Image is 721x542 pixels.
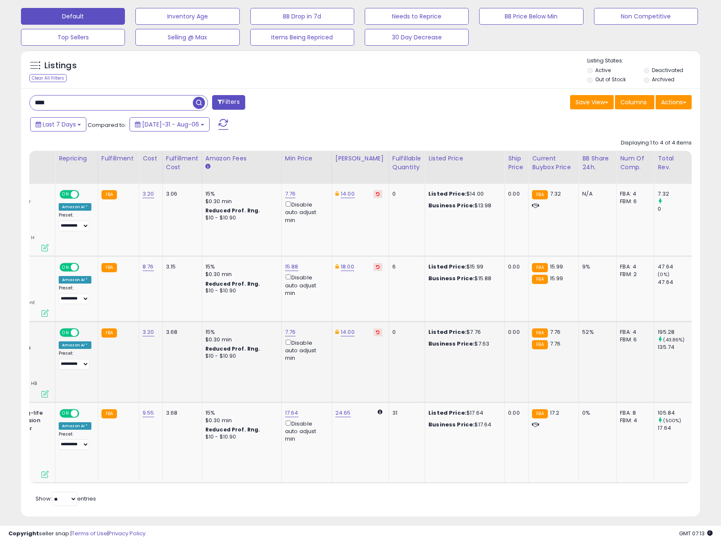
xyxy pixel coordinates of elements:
[428,409,498,417] div: $17.64
[285,409,298,417] a: 17.64
[428,201,475,209] b: Business Price:
[620,154,651,172] div: Num of Comp.
[250,29,354,46] button: Items Being Repriced
[658,271,669,278] small: (0%)
[205,263,275,271] div: 15%
[620,417,648,424] div: FBM: 4
[376,192,380,196] i: Revert to store-level Dynamic Max Price
[428,340,498,348] div: $7.63
[652,76,674,83] label: Archived
[101,409,117,418] small: FBA
[285,190,296,198] a: 7.76
[285,273,325,297] div: Disable auto adjust min
[205,426,260,433] b: Reduced Prof. Rng.
[335,191,339,196] i: This overrides the store level Dynamic Max Price for this listing
[59,212,91,231] div: Preset:
[142,120,199,129] span: [DATE]-31 - Aug-06
[78,264,91,271] span: OFF
[101,263,117,272] small: FBA
[335,329,339,335] i: This overrides the store level Dynamic Max Price for this listing
[205,434,275,441] div: $10 - $10.90
[335,154,385,163] div: [PERSON_NAME]
[658,279,692,286] div: 47.64
[658,205,692,213] div: 0
[88,121,126,129] span: Compared to:
[205,190,275,198] div: 15%
[341,190,355,198] a: 14.00
[508,328,522,336] div: 0.00
[428,263,467,271] b: Listed Price:
[428,340,475,348] b: Business Price:
[365,29,469,46] button: 30 Day Decrease
[78,329,91,336] span: OFF
[620,190,648,198] div: FBA: 4
[428,274,475,282] b: Business Price:
[550,190,561,198] span: 7.32
[59,154,94,163] div: Repricing
[250,8,354,25] button: BB Drop in 7d
[550,340,561,348] span: 7.76
[428,328,467,336] b: Listed Price:
[285,200,325,224] div: Disable auto adjust min
[428,190,467,198] b: Listed Price:
[620,271,648,278] div: FBM: 2
[205,345,260,352] b: Reduced Prof. Rng.
[658,343,692,351] div: 135.74
[205,214,275,222] div: $10 - $10.90
[43,120,76,129] span: Last 7 Days
[60,264,71,271] span: ON
[59,341,91,349] div: Amazon AI *
[550,263,563,271] span: 15.99
[59,351,91,369] div: Preset:
[8,530,145,538] div: seller snap | |
[621,139,692,147] div: Displaying 1 to 4 of 4 items
[59,431,91,450] div: Preset:
[532,409,547,418] small: FBA
[582,328,610,336] div: 52%
[550,409,560,417] span: 17.2
[620,328,648,336] div: FBA: 4
[212,95,245,110] button: Filters
[508,409,522,417] div: 0.00
[205,163,210,170] small: Amazon Fees.
[205,154,278,163] div: Amazon Fees
[44,60,77,72] h5: Listings
[658,154,688,172] div: Total Rev.
[428,154,501,163] div: Listed Price
[166,263,195,271] div: 3.15
[29,74,67,82] div: Clear All Filters
[205,207,260,214] b: Reduced Prof. Rng.
[663,336,685,343] small: (43.86%)
[205,336,275,343] div: $0.30 min
[60,329,71,336] span: ON
[658,190,692,198] div: 7.32
[205,328,275,336] div: 15%
[658,263,692,271] div: 47.64
[285,338,325,362] div: Disable auto adjust min
[532,275,547,284] small: FBA
[620,336,648,343] div: FBM: 6
[532,263,547,272] small: FBA
[59,203,91,211] div: Amazon AI *
[143,328,154,336] a: 3.20
[428,421,498,428] div: $17.64
[36,495,96,503] span: Show: entries
[532,190,547,199] small: FBA
[550,328,561,336] span: 7.76
[594,8,698,25] button: Non Competitive
[78,191,91,198] span: OFF
[595,67,611,74] label: Active
[428,263,498,271] div: $15.99
[101,190,117,199] small: FBA
[135,8,239,25] button: Inventory Age
[532,340,547,349] small: FBA
[532,154,575,172] div: Current Buybox Price
[109,529,145,537] a: Privacy Policy
[582,154,613,172] div: BB Share 24h.
[479,8,583,25] button: BB Price Below Min
[620,263,648,271] div: FBA: 4
[428,190,498,198] div: $14.00
[508,190,522,198] div: 0.00
[72,529,107,537] a: Terms of Use
[205,409,275,417] div: 15%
